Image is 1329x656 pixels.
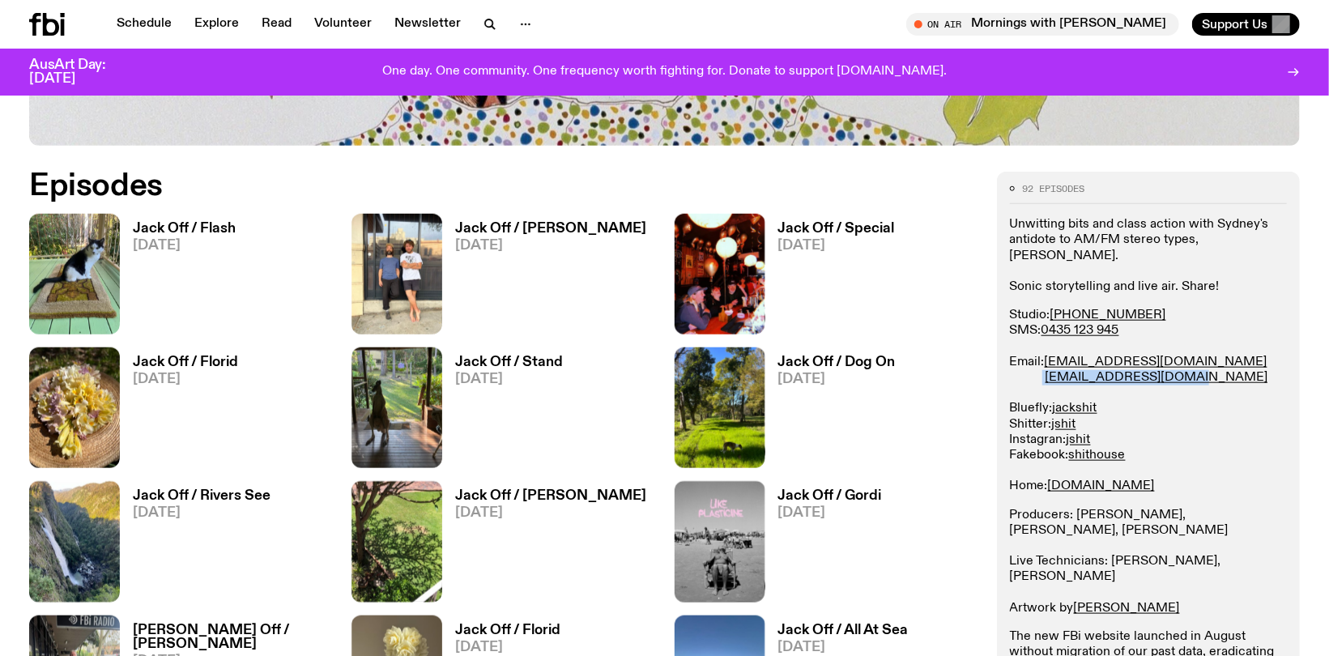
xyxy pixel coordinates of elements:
[351,214,442,334] img: Ricky Albeck + Violinist Tom on the street leaning against the front window of the fbi station
[778,641,909,654] span: [DATE]
[778,356,896,369] h3: Jack Off / Dog On
[778,373,896,386] span: [DATE]
[133,624,332,651] h3: [PERSON_NAME] Off / [PERSON_NAME]
[1052,418,1076,431] a: jshit
[120,489,270,602] a: Jack Off / Rivers See[DATE]
[107,13,181,36] a: Schedule
[778,506,882,520] span: [DATE]
[382,65,947,79] p: One day. One community. One frequency worth fighting for. Donate to support [DOMAIN_NAME].
[778,222,895,236] h3: Jack Off / Special
[765,489,882,602] a: Jack Off / Gordi[DATE]
[455,489,646,503] h3: Jack Off / [PERSON_NAME]
[1045,356,1267,368] a: [EMAIL_ADDRESS][DOMAIN_NAME]
[1067,433,1091,446] a: jshit
[1023,185,1085,194] span: 92 episodes
[29,172,870,201] h2: Episodes
[133,356,238,369] h3: Jack Off / Florid
[442,489,646,602] a: Jack Off / [PERSON_NAME][DATE]
[385,13,471,36] a: Newsletter
[1010,508,1287,616] p: Producers: [PERSON_NAME], [PERSON_NAME], [PERSON_NAME] Live Technicians: [PERSON_NAME], [PERSON_N...
[778,239,895,253] span: [DATE]
[765,356,896,468] a: Jack Off / Dog On[DATE]
[252,13,301,36] a: Read
[455,222,646,236] h3: Jack Off / [PERSON_NAME]
[185,13,249,36] a: Explore
[906,13,1179,36] button: On AirMornings with [PERSON_NAME]
[765,222,895,334] a: Jack Off / Special[DATE]
[29,58,133,86] h3: AusArt Day: [DATE]
[442,356,563,468] a: Jack Off / Stand[DATE]
[1053,402,1097,415] a: jackshit
[305,13,381,36] a: Volunteer
[351,347,442,468] img: A Kangaroo on a porch with a yard in the background
[1202,17,1267,32] span: Support Us
[455,641,560,654] span: [DATE]
[455,506,646,520] span: [DATE]
[455,373,563,386] span: [DATE]
[1192,13,1300,36] button: Support Us
[120,222,236,334] a: Jack Off / Flash[DATE]
[133,222,236,236] h3: Jack Off / Flash
[455,356,563,369] h3: Jack Off / Stand
[778,489,882,503] h3: Jack Off / Gordi
[1010,308,1287,494] p: Studio: SMS: Email: Bluefly: Shitter: Instagran: Fakebook: Home:
[455,624,560,637] h3: Jack Off / Florid
[1069,449,1126,462] a: shithouse
[133,489,270,503] h3: Jack Off / Rivers See
[1050,309,1166,322] a: [PHONE_NUMBER]
[1041,324,1119,337] a: 0435 123 945
[133,239,236,253] span: [DATE]
[1046,371,1268,384] a: [EMAIL_ADDRESS][DOMAIN_NAME]
[1074,602,1180,615] a: [PERSON_NAME]
[455,239,646,253] span: [DATE]
[1048,479,1155,492] a: [DOMAIN_NAME]
[120,356,238,468] a: Jack Off / Florid[DATE]
[133,373,238,386] span: [DATE]
[442,222,646,334] a: Jack Off / [PERSON_NAME][DATE]
[1010,217,1287,295] p: Unwitting bits and class action with Sydney's antidote to AM/FM stereo types, [PERSON_NAME]. Soni...
[133,506,270,520] span: [DATE]
[778,624,909,637] h3: Jack Off / All At Sea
